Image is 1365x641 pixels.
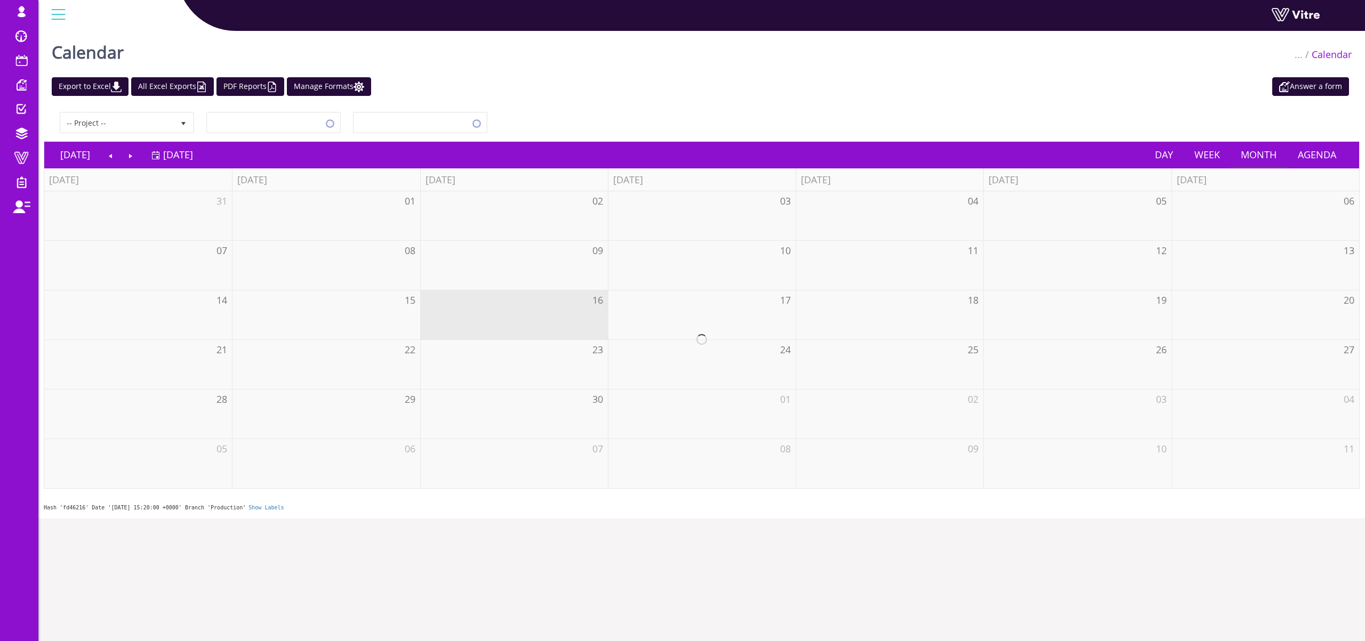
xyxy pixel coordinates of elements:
[44,168,232,191] th: [DATE]
[1144,142,1184,167] a: Day
[50,142,101,167] a: [DATE]
[354,82,364,92] img: cal_settings.png
[1184,142,1231,167] a: Week
[287,77,371,96] a: Manage Formats
[1171,168,1359,191] th: [DATE]
[320,113,340,132] span: select
[420,168,608,191] th: [DATE]
[232,168,420,191] th: [DATE]
[131,77,214,96] a: All Excel Exports
[267,82,277,92] img: cal_pdf.png
[111,82,122,92] img: cal_download.png
[101,142,121,167] a: Previous
[248,505,284,510] a: Show Labels
[196,82,207,92] img: cal_excel.png
[1279,82,1290,92] img: appointment_white2.png
[52,27,124,72] h1: Calendar
[1303,48,1352,62] li: Calendar
[983,168,1171,191] th: [DATE]
[163,148,193,161] span: [DATE]
[1287,142,1347,167] a: Agenda
[1295,48,1303,61] span: ...
[121,142,141,167] a: Next
[61,113,174,132] span: -- Project --
[1272,77,1349,96] a: Answer a form
[52,77,129,96] a: Export to Excel
[608,168,796,191] th: [DATE]
[151,142,193,167] a: [DATE]
[216,77,284,96] a: PDF Reports
[44,505,246,510] span: Hash 'fd46216' Date '[DATE] 15:20:00 +0000' Branch 'Production'
[467,113,486,132] span: select
[174,113,193,132] span: select
[1231,142,1288,167] a: Month
[796,168,983,191] th: [DATE]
